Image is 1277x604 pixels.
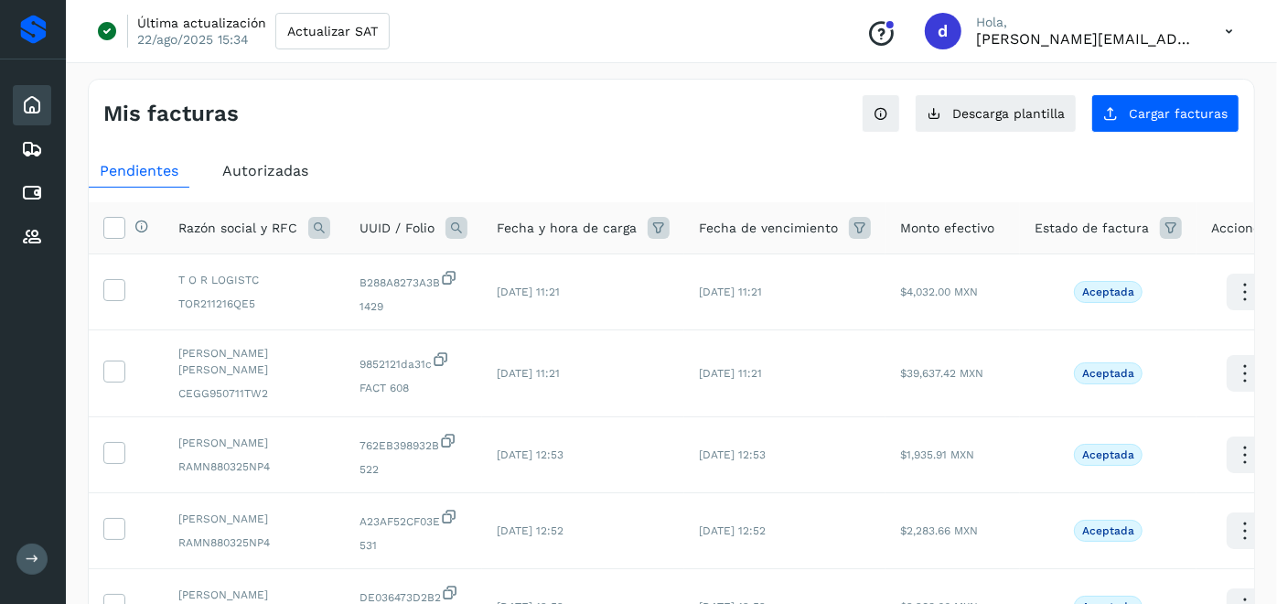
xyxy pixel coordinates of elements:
h4: Mis facturas [103,101,239,127]
span: 9852121da31c [359,351,467,372]
span: Fecha y hora de carga [497,219,637,238]
span: $2,283.66 MXN [900,524,978,537]
span: [DATE] 11:21 [497,286,560,298]
span: RAMN880325NP4 [178,458,330,475]
span: Monto efectivo [900,219,994,238]
p: Última actualización [137,15,266,31]
span: Pendientes [100,162,178,179]
span: [DATE] 11:21 [699,286,762,298]
div: Embarques [13,129,51,169]
span: UUID / Folio [359,219,435,238]
div: Cuentas por pagar [13,173,51,213]
span: [DATE] 12:52 [497,524,563,537]
p: Aceptada [1082,448,1134,461]
span: [DATE] 11:21 [699,367,762,380]
span: [PERSON_NAME] [178,587,330,603]
p: Aceptada [1082,367,1134,380]
span: Descarga plantilla [952,107,1065,120]
span: [DATE] 12:53 [699,448,766,461]
p: 22/ago/2025 15:34 [137,31,249,48]
button: Cargar facturas [1091,94,1239,133]
div: Proveedores [13,217,51,257]
span: B288A8273A3B [359,269,467,291]
span: $39,637.42 MXN [900,367,983,380]
p: Hola, [976,15,1196,30]
span: TOR211216QE5 [178,296,330,312]
span: 1429 [359,298,467,315]
span: [PERSON_NAME] [PERSON_NAME] [178,345,330,378]
button: Actualizar SAT [275,13,390,49]
span: $1,935.91 MXN [900,448,974,461]
span: T O R LOGISTC [178,272,330,288]
span: CEGG950711TW2 [178,385,330,402]
span: [PERSON_NAME] [178,511,330,527]
span: RAMN880325NP4 [178,534,330,551]
span: 762EB398932B [359,432,467,454]
span: [PERSON_NAME] [178,435,330,451]
p: d.corvera@partrunner.com [976,30,1196,48]
span: 531 [359,537,467,554]
span: FACT 608 [359,380,467,396]
span: Fecha de vencimiento [699,219,838,238]
span: Razón social y RFC [178,219,297,238]
span: Acciones [1211,219,1267,238]
span: Cargar facturas [1129,107,1228,120]
div: Inicio [13,85,51,125]
button: Descarga plantilla [915,94,1077,133]
p: Aceptada [1082,286,1134,298]
span: 522 [359,461,467,478]
span: [DATE] 11:21 [497,367,560,380]
span: A23AF52CF03E [359,508,467,530]
span: [DATE] 12:53 [497,448,563,461]
span: Autorizadas [222,162,308,179]
span: [DATE] 12:52 [699,524,766,537]
p: Aceptada [1082,524,1134,537]
span: Actualizar SAT [287,25,378,38]
span: Estado de factura [1035,219,1149,238]
span: $4,032.00 MXN [900,286,978,298]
